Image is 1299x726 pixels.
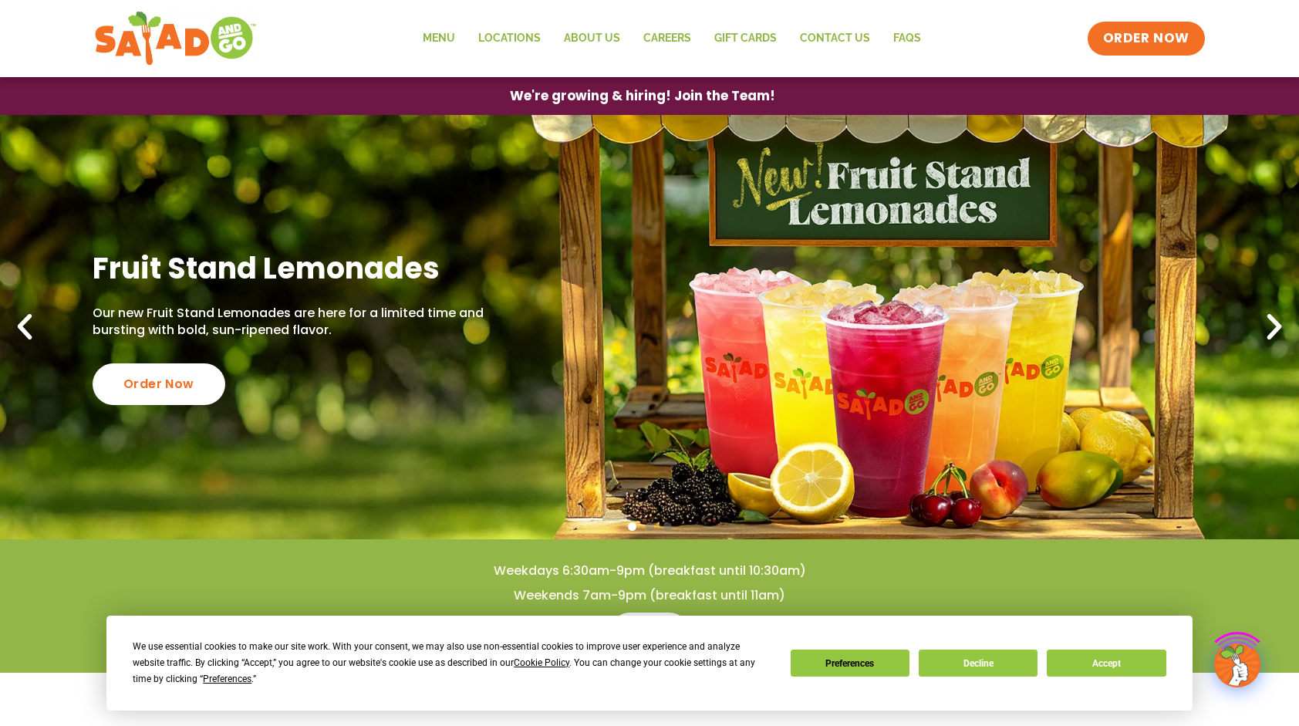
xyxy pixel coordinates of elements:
img: new-SAG-logo-768×292 [94,8,257,69]
a: Menu [411,21,467,56]
span: Cookie Policy [514,657,569,668]
a: Contact Us [788,21,882,56]
span: We're growing & hiring! Join the Team! [510,89,775,103]
div: Cookie Consent Prompt [106,616,1193,711]
div: Order Now [93,363,225,405]
button: Accept [1047,650,1166,677]
a: We're growing & hiring! Join the Team! [487,78,798,114]
span: Go to slide 3 [663,522,672,531]
a: FAQs [882,21,933,56]
a: Menu [611,613,687,650]
h4: Weekdays 6:30am-9pm (breakfast until 10:30am) [31,562,1268,579]
a: ORDER NOW [1088,22,1205,56]
a: Locations [467,21,552,56]
div: Previous slide [8,310,42,344]
p: Our new Fruit Stand Lemonades are here for a limited time and bursting with bold, sun-ripened fla... [93,305,491,339]
span: Preferences [203,674,251,684]
h2: Fruit Stand Lemonades [93,249,491,287]
a: About Us [552,21,632,56]
span: ORDER NOW [1103,29,1189,48]
h4: Weekends 7am-9pm (breakfast until 11am) [31,587,1268,604]
nav: Menu [411,21,933,56]
button: Preferences [791,650,909,677]
span: Go to slide 2 [646,522,654,531]
a: Careers [632,21,703,56]
span: Go to slide 1 [628,522,636,531]
div: Next slide [1257,310,1291,344]
button: Decline [919,650,1038,677]
a: GIFT CARDS [703,21,788,56]
div: We use essential cookies to make our site work. With your consent, we may also use non-essential ... [133,639,771,687]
